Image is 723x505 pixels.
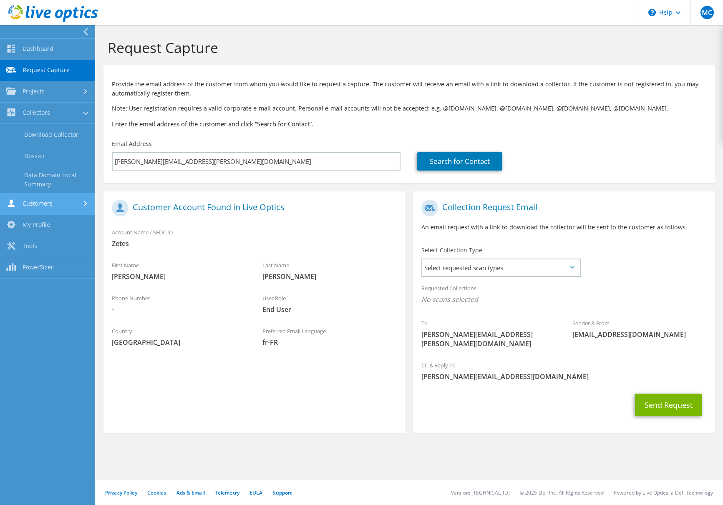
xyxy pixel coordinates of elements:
[564,314,715,343] div: Sender & From
[112,140,152,148] label: Email Address
[421,246,482,254] label: Select Collection Type
[147,489,166,496] a: Cookies
[572,330,706,339] span: [EMAIL_ADDRESS][DOMAIN_NAME]
[112,119,706,128] h3: Enter the email address of the customer and click “Search for Contact”.
[451,489,510,496] li: Version: [TECHNICAL_ID]
[105,489,137,496] a: Privacy Policy
[520,489,604,496] li: © 2025 Dell Inc. All Rights Reserved
[422,259,580,276] span: Select requested scan types
[635,394,702,416] button: Send Request
[700,6,714,19] span: MC
[413,357,714,385] div: CC & Reply To
[262,305,396,314] span: End User
[262,338,396,347] span: fr-FR
[112,104,706,113] p: Note: User registration requires a valid corporate e-mail account. Personal e-mail accounts will ...
[254,289,405,318] div: User Role
[103,289,254,318] div: Phone Number
[112,305,246,314] span: -
[421,295,706,304] span: No scans selected
[112,200,392,216] h1: Customer Account Found in Live Optics
[112,272,246,281] span: [PERSON_NAME]
[421,372,706,381] span: [PERSON_NAME][EMAIL_ADDRESS][DOMAIN_NAME]
[614,489,713,496] li: Powered by Live Optics, a Dell Technology
[272,489,292,496] a: Support
[176,489,205,496] a: Ads & Email
[417,152,502,171] a: Search for Contact
[108,39,706,56] h1: Request Capture
[421,200,702,216] h1: Collection Request Email
[112,338,246,347] span: [GEOGRAPHIC_DATA]
[254,256,405,285] div: Last Name
[421,223,706,232] p: An email request with a link to download the collector will be sent to the customer as follows.
[648,9,656,16] svg: \n
[413,314,564,352] div: To
[103,224,405,252] div: Account Name / SFDC ID
[421,330,555,348] span: [PERSON_NAME][EMAIL_ADDRESS][PERSON_NAME][DOMAIN_NAME]
[413,279,714,310] div: Requested Collections
[262,272,396,281] span: [PERSON_NAME]
[112,239,396,248] span: Zetes
[112,80,706,98] p: Provide the email address of the customer from whom you would like to request a capture. The cust...
[254,322,405,351] div: Preferred Email Language
[215,489,239,496] a: Telemetry
[249,489,262,496] a: EULA
[103,256,254,285] div: First Name
[103,322,254,351] div: Country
